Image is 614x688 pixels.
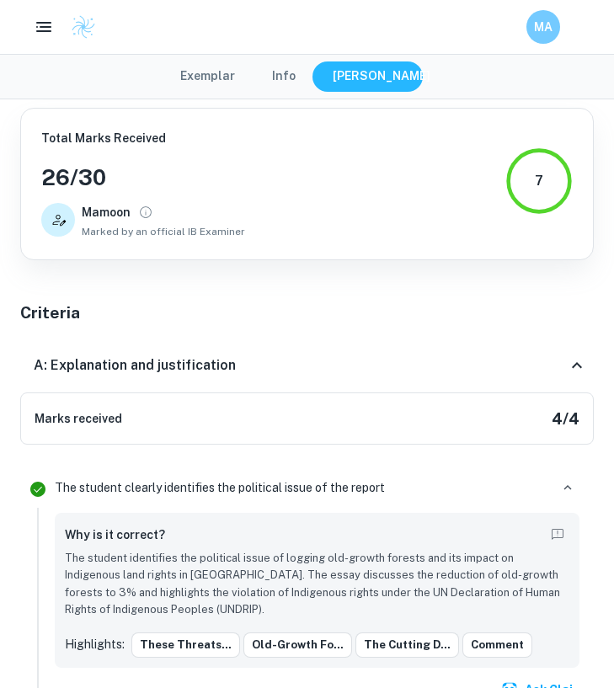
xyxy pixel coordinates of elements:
h6: A: Explanation and justification [34,355,236,376]
div: 7 [535,171,543,191]
h6: Total Marks Received [41,129,245,147]
h6: MA [534,18,553,36]
span: Marked by an official IB Examiner [82,224,245,239]
button: [PERSON_NAME] [316,61,447,92]
div: A: Explanation and justification [20,339,594,392]
p: The student identifies the political issue of logging old-growth forests and its impact on Indige... [65,550,569,619]
button: Report mistake/confusion [546,523,569,547]
button: MA [526,10,560,44]
h6: Mamoon [82,203,131,221]
h6: Marks received [35,409,122,428]
button: Exemplar [163,61,252,92]
h5: Criteria [20,301,594,325]
svg: Correct [28,479,48,499]
h5: 4 / 4 [552,407,579,431]
button: These threats... [131,632,240,658]
p: The student clearly identifies the political issue of the report [55,478,385,497]
h3: 26 / 30 [41,161,245,194]
a: Clastify logo [61,14,96,40]
img: Clastify logo [71,14,96,40]
h6: Why is it correct? [65,525,165,544]
p: Highlights: [65,635,125,653]
button: Old-growth fo... [243,632,352,658]
button: Info [255,61,312,92]
button: Comment [462,632,532,658]
button: View full profile [134,200,158,224]
button: The cutting d... [355,632,459,658]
